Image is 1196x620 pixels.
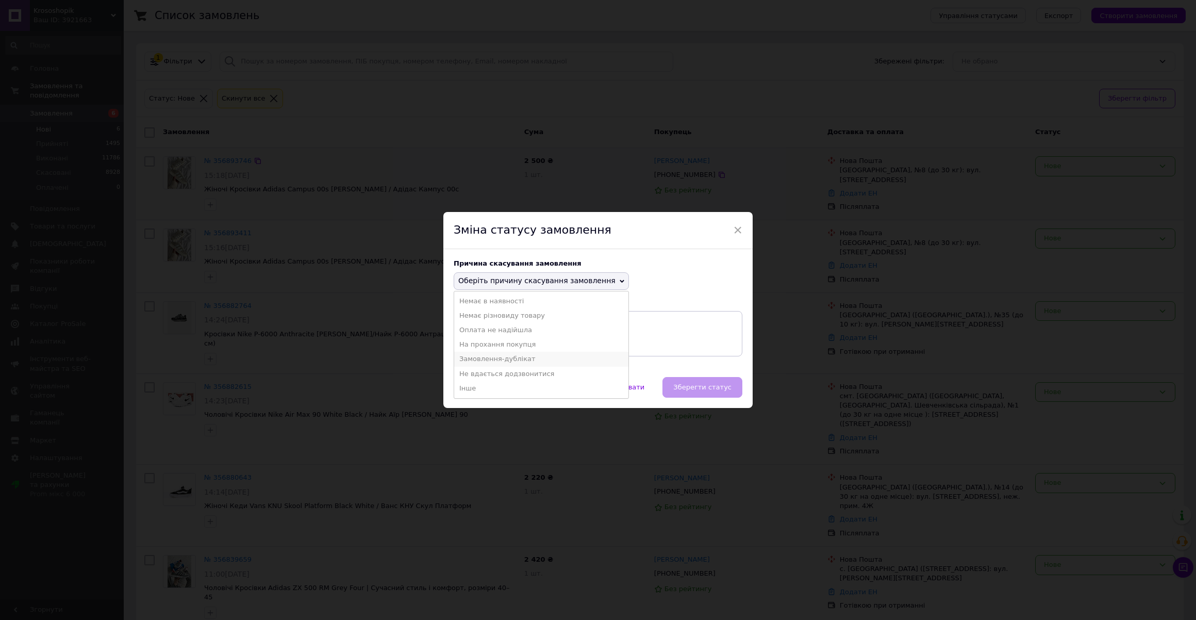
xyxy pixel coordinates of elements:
li: На прохання покупця [454,337,628,352]
span: Оберіть причину скасування замовлення [458,276,616,285]
li: Оплата не надійшла [454,323,628,337]
li: Не вдається додзвонитися [454,367,628,381]
li: Немає різновиду товару [454,308,628,323]
div: Причина скасування замовлення [454,259,742,267]
li: Замовлення-дублікат [454,352,628,366]
div: Зміна статусу замовлення [443,212,753,249]
span: × [733,221,742,239]
li: Немає в наявності [454,294,628,308]
li: Інше [454,381,628,396]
